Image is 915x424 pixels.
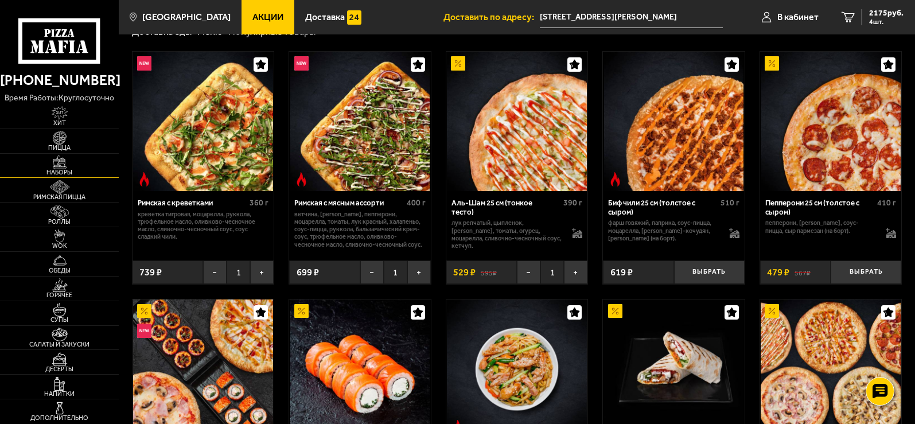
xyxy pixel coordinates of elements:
[138,211,268,241] p: креветка тигровая, моцарелла, руккола, трюфельное масло, оливково-чесночное масло, сливочно-чесно...
[294,211,425,248] p: ветчина, [PERSON_NAME], пепперони, моцарелла, томаты, лук красный, халапеньо, соус-пицца, руккола...
[294,304,309,318] img: Акционный
[137,324,151,338] img: Новинка
[447,52,586,191] img: Аль-Шам 25 см (тонкое тесто)
[563,198,582,208] span: 390 г
[407,260,431,284] button: +
[674,260,745,284] button: Выбрать
[133,52,272,191] img: Римская с креветками
[137,304,151,318] img: Акционный
[777,13,819,22] span: В кабинет
[608,199,717,217] div: Биф чили 25 см (толстое с сыром)
[453,267,476,277] span: 529 ₽
[517,260,540,284] button: −
[451,199,560,217] div: Аль-Шам 25 см (тонкое тесто)
[250,198,268,208] span: 360 г
[133,52,274,191] a: НовинкаОстрое блюдоРимская с креветками
[446,52,588,191] a: АкционныйАль-Шам 25 см (тонкое тесто)
[347,10,361,25] img: 15daf4d41897b9f0e9f617042186c801.svg
[137,56,151,71] img: Новинка
[294,172,309,186] img: Острое блюдо
[540,7,723,28] input: Ваш адрес доставки
[869,9,904,17] span: 2175 руб.
[760,52,902,191] a: АкционныйПепперони 25 см (толстое с сыром)
[137,172,151,186] img: Острое блюдо
[765,199,874,217] div: Пепперони 25 см (толстое с сыром)
[360,260,384,284] button: −
[384,260,407,284] span: 1
[610,267,633,277] span: 619 ₽
[407,198,426,208] span: 400 г
[294,56,309,71] img: Новинка
[142,13,231,22] span: [GEOGRAPHIC_DATA]
[608,172,622,186] img: Острое блюдо
[767,267,789,277] span: 479 ₽
[603,52,745,191] a: Острое блюдоБиф чили 25 см (толстое с сыром)
[540,260,564,284] span: 1
[250,260,274,284] button: +
[831,260,901,284] button: Выбрать
[443,13,540,22] span: Доставить по адресу:
[203,260,227,284] button: −
[877,198,896,208] span: 410 г
[765,56,779,71] img: Акционный
[765,304,779,318] img: Акционный
[481,267,497,277] s: 595 ₽
[289,52,431,191] a: НовинкаОстрое блюдоРимская с мясным ассорти
[869,18,904,25] span: 4 шт.
[451,219,563,250] p: лук репчатый, цыпленок, [PERSON_NAME], томаты, огурец, моцарелла, сливочно-чесночный соус, кетчуп.
[297,267,319,277] span: 699 ₽
[721,198,739,208] span: 510 г
[138,199,247,208] div: Римская с креветками
[761,52,900,191] img: Пепперони 25 см (толстое с сыром)
[139,267,162,277] span: 739 ₽
[197,26,227,37] a: Меню-
[604,52,743,191] img: Биф чили 25 см (толстое с сыром)
[765,219,877,235] p: пепперони, [PERSON_NAME], соус-пицца, сыр пармезан (на борт).
[294,199,403,208] div: Римская с мясным ассорти
[608,304,622,318] img: Акционный
[227,260,250,284] span: 1
[608,219,719,242] p: фарш говяжий, паприка, соус-пицца, моцарелла, [PERSON_NAME]-кочудян, [PERSON_NAME] (на борт).
[252,13,283,22] span: Акции
[132,26,196,37] a: Доставка еды-
[564,260,587,284] button: +
[451,56,465,71] img: Акционный
[795,267,811,277] s: 567 ₽
[290,52,430,191] img: Римская с мясным ассорти
[540,7,723,28] span: бульвар Александра Грина, 3
[305,13,345,22] span: Доставка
